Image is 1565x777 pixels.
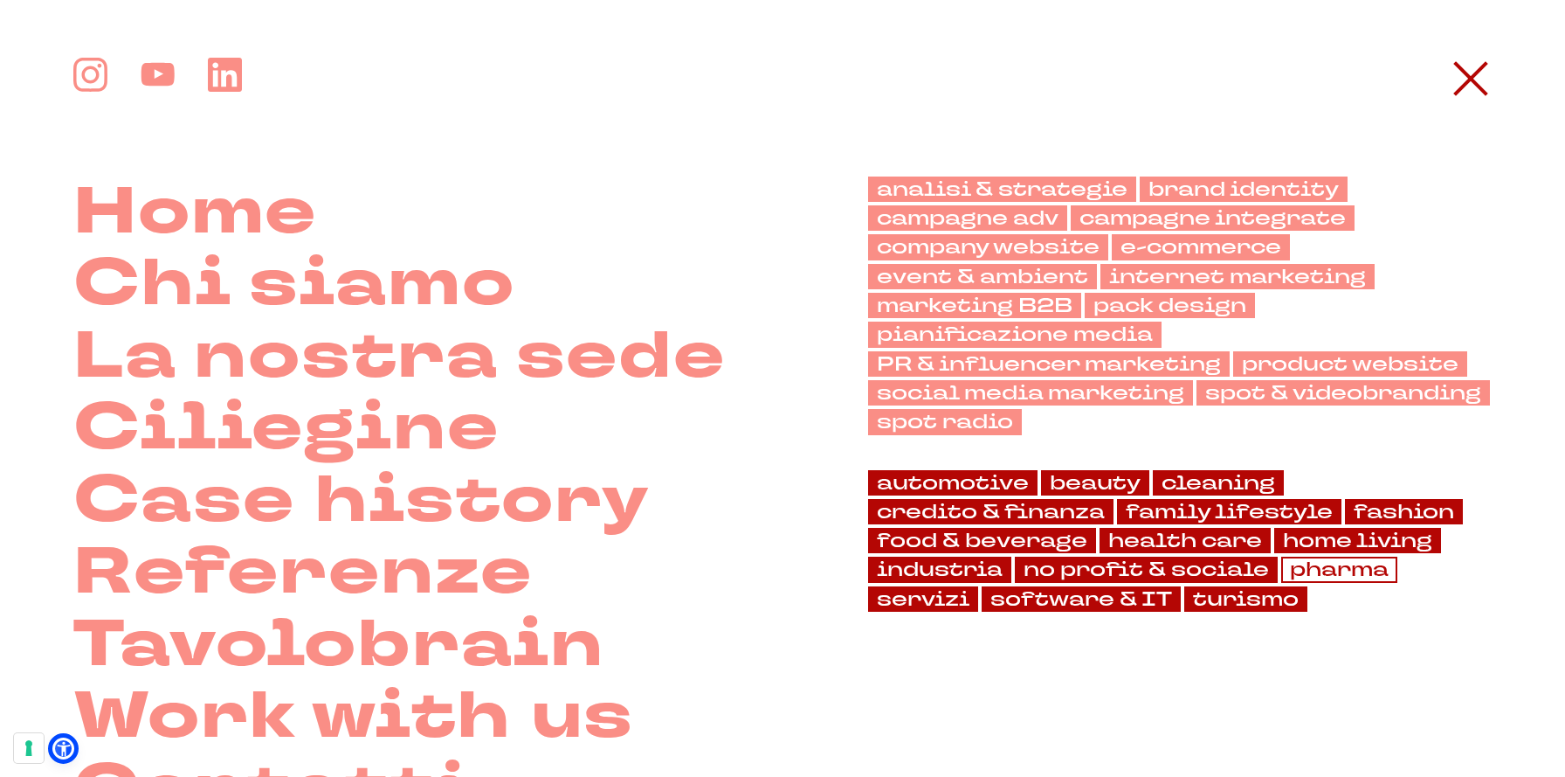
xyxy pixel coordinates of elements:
[868,499,1113,524] a: credito & finanza
[1015,557,1278,582] a: no profit & sociale
[73,248,515,321] a: Chi siamo
[1100,528,1271,553] a: health care
[1153,470,1284,496] a: cleaning
[1196,380,1490,406] a: spot & videobranding
[1085,293,1255,318] a: pack design
[73,321,726,393] a: La nostra sede
[73,177,318,249] a: Home
[1041,470,1149,496] a: beauty
[1071,205,1355,231] a: campagne integrate
[868,409,1022,434] a: spot radio
[868,586,978,612] a: servizi
[1281,557,1397,582] a: pharma
[868,470,1038,496] a: automotive
[73,609,604,682] a: Tavolobrain
[1117,499,1341,524] a: family lifestyle
[868,528,1096,553] a: food & beverage
[868,380,1193,406] a: social media marketing
[868,234,1108,260] a: company website
[868,351,1230,377] a: PR & influencer marketing
[1233,351,1467,377] a: product website
[868,557,1011,582] a: industria
[868,264,1097,289] a: event & ambient
[868,205,1067,231] a: campagne adv
[1345,499,1463,524] a: fashion
[73,465,651,538] a: Case history
[868,293,1081,318] a: marketing B2B
[868,322,1162,347] a: pianificazione media
[1112,234,1290,260] a: e-commerce
[73,392,500,465] a: Ciliegine
[1184,586,1307,612] a: turismo
[73,681,635,753] a: Work with us
[1274,528,1441,553] a: home living
[868,177,1136,202] a: analisi & strategie
[982,586,1181,612] a: software & IT
[1100,264,1375,289] a: internet marketing
[52,738,74,760] a: Open Accessibility Menu
[73,537,533,609] a: Referenze
[14,733,44,763] button: Le tue preferenze relative al consenso per le tecnologie di tracciamento
[1140,177,1348,202] a: brand identity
